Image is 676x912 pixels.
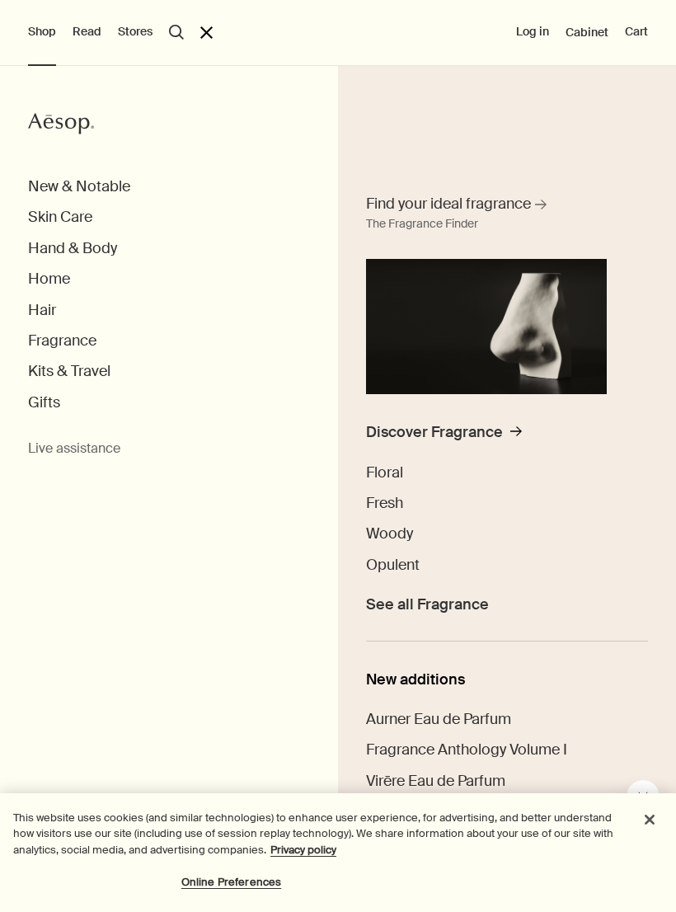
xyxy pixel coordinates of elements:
a: Discover Fragrance [366,423,522,451]
a: Fragrance Anthology Volume I [366,740,567,759]
button: Read [73,24,101,40]
button: Stores [118,24,153,40]
iframe: Close message from Aesop [627,780,660,813]
button: Fragrance [28,331,96,350]
a: Floral [366,463,403,482]
button: Close the Menu [200,26,213,39]
div: This website uses cookies (and similar technologies) to enhance user experience, for advertising,... [13,810,629,858]
span: Fresh [366,493,403,513]
a: See all Fragrance [366,586,489,614]
button: Hand & Body [28,239,117,258]
button: Skin Care [28,208,92,227]
span: See all Fragrance [366,595,489,614]
button: Open search [169,25,184,40]
button: Gifts [28,393,60,412]
div: New additions [366,670,648,689]
button: Live assistance [28,440,120,458]
a: Fresh [366,494,403,513]
div: Discover Fragrance [366,423,503,442]
button: Cart [625,24,648,40]
span: Floral [366,463,403,482]
div: The Fragrance Finder [366,214,478,234]
a: Aesop [24,107,98,144]
button: Kits & Travel [28,362,110,381]
button: Close [631,802,668,838]
a: Find your ideal fragrance The Fragrance FinderA nose sculpture placed in front of black background [362,190,611,394]
a: Virēre Eau de Parfum [366,772,505,791]
a: Opulent [366,556,420,575]
button: Log in [516,24,549,40]
svg: Aesop [28,111,94,136]
h1: Aesop [10,13,221,26]
button: Home [28,270,70,289]
a: More information about your privacy, opens in a new tab [270,843,336,857]
span: Our consultants are available now to offer personalised product advice. [10,35,207,81]
span: Fragrance Anthology Volume I [366,740,567,759]
a: Cabinet [566,25,608,40]
span: Virēre Eau de Parfum [366,771,505,791]
button: Shop [28,24,56,40]
button: Online Preferences, Opens the preference center dialog [180,866,283,899]
a: Aurner Eau de Parfum [366,710,511,729]
span: Aurner Eau de Parfum [366,709,511,729]
span: Woody [366,524,413,543]
a: Woody [366,524,413,543]
button: Hair [28,301,56,320]
div: Aesop says "Our consultants are available now to offer personalised product advice.". Open messag... [389,780,660,896]
button: New & Notable [28,177,130,196]
span: Find your ideal fragrance [366,194,531,214]
span: Opulent [366,555,420,575]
